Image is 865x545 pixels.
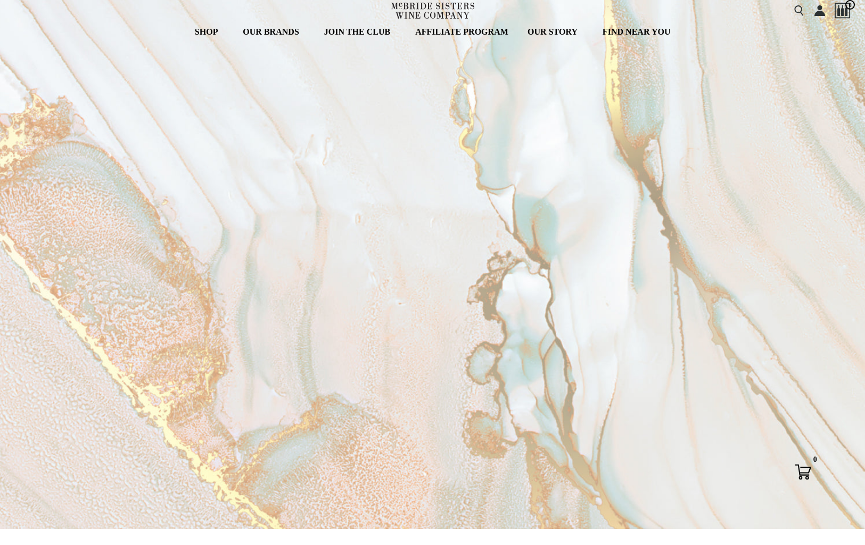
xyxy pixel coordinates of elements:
span: AFFILIATE PROGRAM [415,26,508,38]
a: OUR STORY [521,21,590,43]
a: JOIN THE CLUB [317,21,403,43]
a: OUR BRANDS [236,21,312,43]
a: FIND NEAR YOU [596,21,678,43]
button: Mobile Menu Trigger [14,5,53,16]
span: JOIN THE CLUB [324,26,391,38]
span: FIND NEAR YOU [603,26,671,38]
a: AFFILIATE PROGRAM [408,21,515,43]
span: OUR BRANDS [243,26,299,38]
div: 0 [809,453,822,467]
span: SHOP [194,26,218,38]
span: OUR STORY [528,26,578,38]
a: SHOP [187,21,230,43]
